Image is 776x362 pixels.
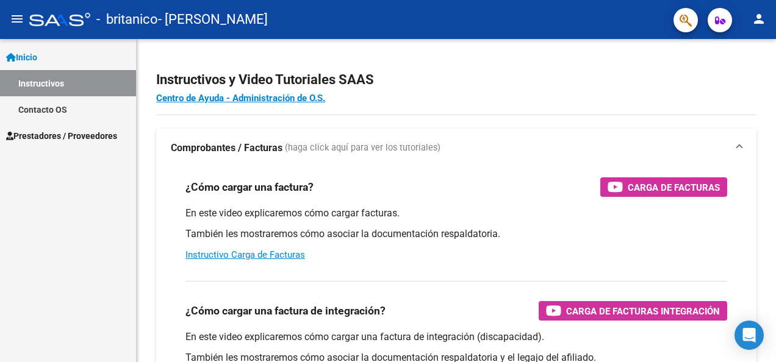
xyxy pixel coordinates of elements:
p: En este video explicaremos cómo cargar una factura de integración (discapacidad). [185,330,727,344]
strong: Comprobantes / Facturas [171,141,282,155]
h3: ¿Cómo cargar una factura? [185,179,314,196]
span: Carga de Facturas Integración [566,303,720,319]
h2: Instructivos y Video Tutoriales SAAS [156,68,756,91]
div: Open Intercom Messenger [735,321,764,350]
button: Carga de Facturas [600,177,727,197]
span: Inicio [6,51,37,64]
span: Prestadores / Proveedores [6,129,117,143]
a: Centro de Ayuda - Administración de O.S. [156,93,325,104]
button: Carga de Facturas Integración [539,301,727,321]
p: En este video explicaremos cómo cargar facturas. [185,207,727,220]
span: - [PERSON_NAME] [158,6,268,33]
h3: ¿Cómo cargar una factura de integración? [185,302,386,319]
span: - britanico [96,6,158,33]
p: También les mostraremos cómo asociar la documentación respaldatoria. [185,227,727,241]
mat-icon: menu [10,12,24,26]
mat-expansion-panel-header: Comprobantes / Facturas (haga click aquí para ver los tutoriales) [156,129,756,168]
a: Instructivo Carga de Facturas [185,249,305,260]
mat-icon: person [752,12,766,26]
span: (haga click aquí para ver los tutoriales) [285,141,440,155]
span: Carga de Facturas [628,180,720,195]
